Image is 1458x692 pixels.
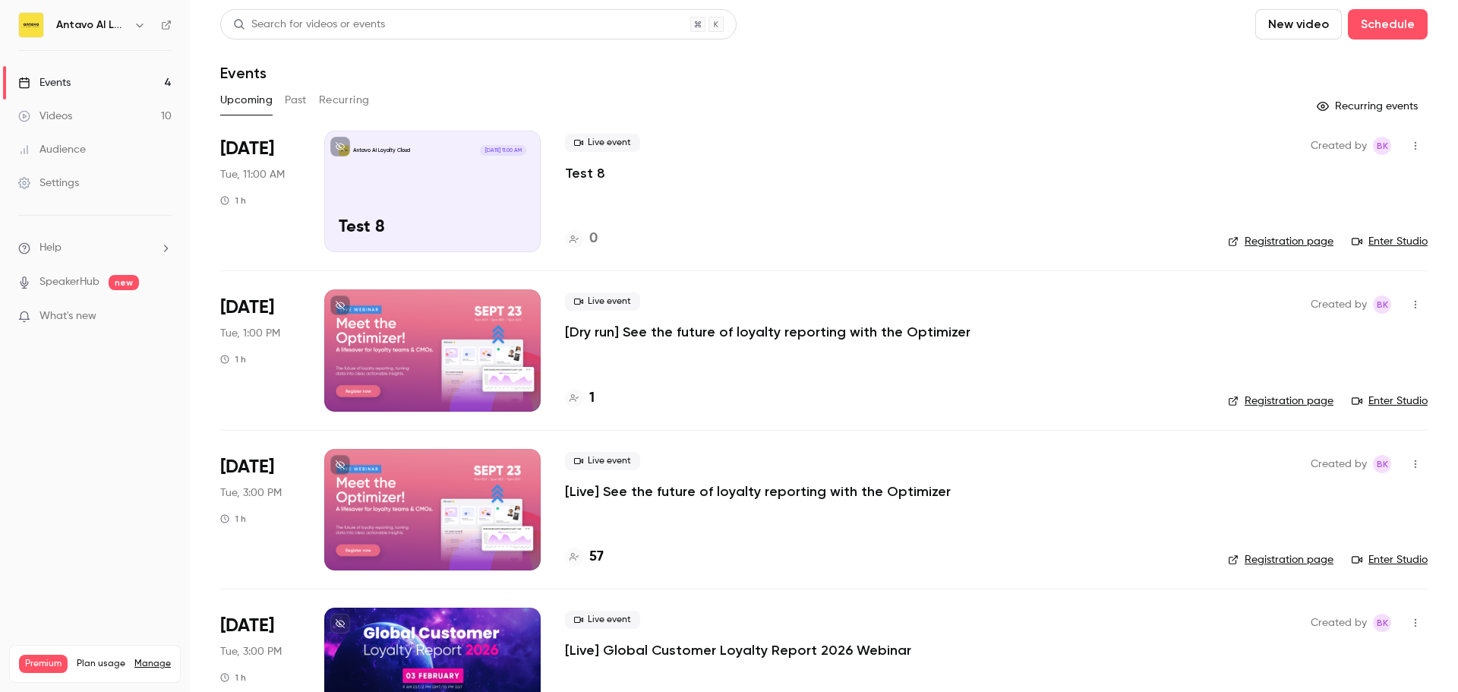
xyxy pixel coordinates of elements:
span: Tue, 11:00 AM [220,167,285,182]
h4: 0 [589,229,598,249]
a: Registration page [1228,552,1333,567]
span: BK [1377,295,1388,314]
a: 1 [565,388,595,409]
a: 57 [565,547,604,567]
span: Created by [1311,455,1367,473]
a: Registration page [1228,234,1333,249]
a: Test 8 [565,164,605,182]
li: help-dropdown-opener [18,240,172,256]
span: Live event [565,611,640,629]
iframe: Noticeable Trigger [153,310,172,324]
button: Upcoming [220,88,273,112]
span: Created by [1311,137,1367,155]
a: [Dry run] See the future of loyalty reporting with the Optimizer [565,323,970,341]
span: BK [1377,137,1388,155]
span: Tue, 3:00 PM [220,485,282,501]
span: Created by [1311,614,1367,632]
button: Recurring [319,88,370,112]
span: Help [39,240,62,256]
span: [DATE] [220,614,274,638]
span: Premium [19,655,68,673]
div: Audience [18,142,86,157]
button: Schedule [1348,9,1428,39]
h1: Events [220,64,267,82]
div: Events [18,75,71,90]
img: Antavo AI Loyalty Cloud [19,13,43,37]
span: BK [1377,455,1388,473]
div: Search for videos or events [233,17,385,33]
span: Tue, 1:00 PM [220,326,280,341]
span: BK [1377,614,1388,632]
div: Sep 23 Tue, 3:00 PM (Europe/Budapest) [220,449,300,570]
a: Manage [134,658,171,670]
span: [DATE] 11:00 AM [480,145,525,156]
span: Barbara Kekes Szabo [1373,455,1391,473]
span: Created by [1311,295,1367,314]
a: [Live] Global Customer Loyalty Report 2026 Webinar [565,641,911,659]
span: [DATE] [220,455,274,479]
a: Enter Studio [1352,234,1428,249]
button: Recurring events [1310,94,1428,118]
div: Sep 16 Tue, 1:00 PM (Europe/Budapest) [220,289,300,411]
div: 1 h [220,513,246,525]
h4: 1 [589,388,595,409]
a: Enter Studio [1352,393,1428,409]
a: 0 [565,229,598,249]
span: Live event [565,134,640,152]
div: 1 h [220,194,246,207]
span: [DATE] [220,295,274,320]
span: Tue, 3:00 PM [220,644,282,659]
button: New video [1255,9,1342,39]
h6: Antavo AI Loyalty Cloud [56,17,128,33]
span: Barbara Kekes Szabo [1373,137,1391,155]
span: Plan usage [77,658,125,670]
span: [DATE] [220,137,274,161]
a: Registration page [1228,393,1333,409]
a: [Live] See the future of loyalty reporting with the Optimizer [565,482,951,501]
span: What's new [39,308,96,324]
div: 1 h [220,353,246,365]
p: Antavo AI Loyalty Cloud [353,147,410,154]
h4: 57 [589,547,604,567]
div: Settings [18,175,79,191]
span: Barbara Kekes Szabo [1373,614,1391,632]
div: Sep 9 Tue, 11:00 AM (Europe/Budapest) [220,131,300,252]
a: Enter Studio [1352,552,1428,567]
div: Videos [18,109,72,124]
span: Barbara Kekes Szabo [1373,295,1391,314]
span: new [109,275,139,290]
p: Test 8 [339,218,526,238]
a: Test 8Antavo AI Loyalty Cloud[DATE] 11:00 AMTest 8 [324,131,541,252]
button: Past [285,88,307,112]
div: 1 h [220,671,246,684]
span: Live event [565,292,640,311]
a: SpeakerHub [39,274,99,290]
span: Live event [565,452,640,470]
